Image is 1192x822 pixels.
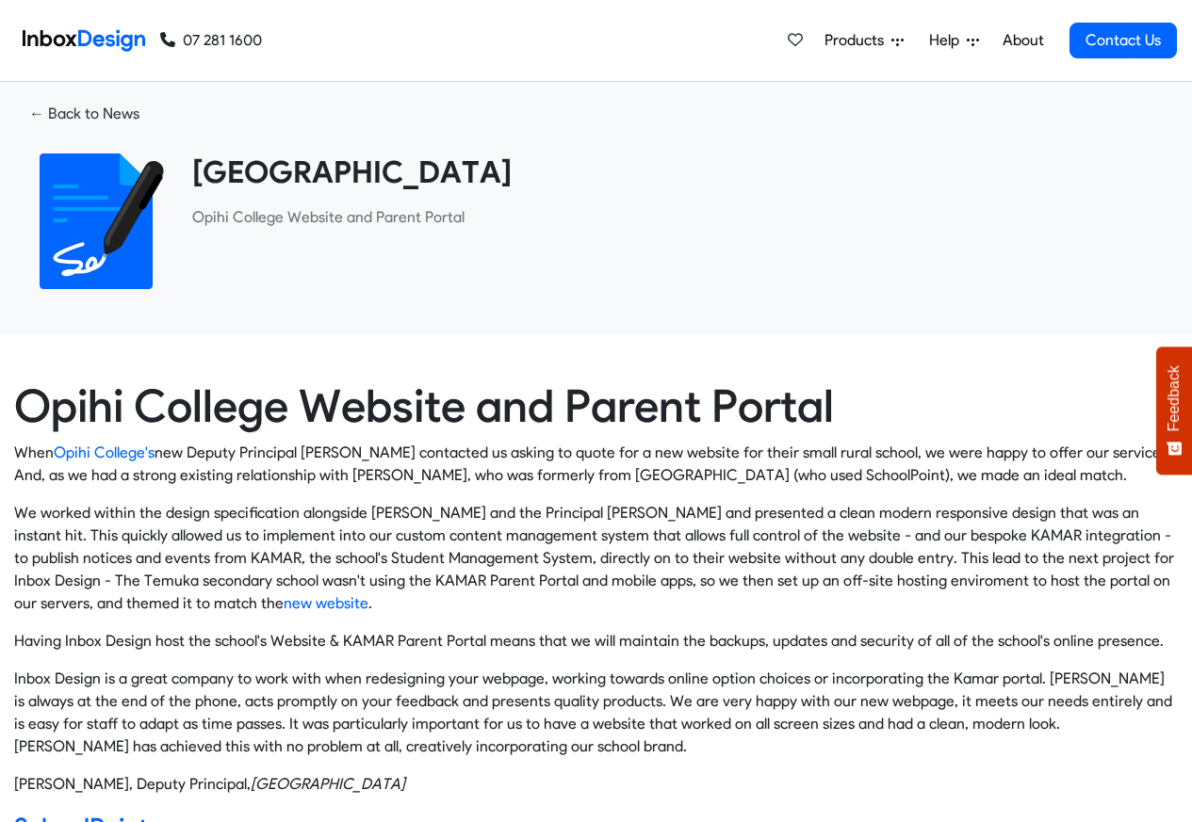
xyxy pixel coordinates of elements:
[922,22,987,59] a: Help
[1166,365,1183,431] span: Feedback
[1156,347,1192,475] button: Feedback - Show survey
[284,594,368,612] a: new website
[14,97,155,131] a: ← Back to News
[28,153,164,289] img: 2022_01_18_icon_signature.svg
[14,668,1178,758] p: Inbox Design is a great company to work with when redesigning your webpage, working towards onlin...
[54,443,155,461] a: Opihi College's
[929,29,967,52] span: Help
[14,773,1178,796] footer: [PERSON_NAME], Deputy Principal,
[14,379,1178,434] h1: Opihi College Website and Parent Portal
[160,29,262,52] a: 07 281 1600
[251,775,405,793] cite: Opihi College
[192,153,1164,191] heading: [GEOGRAPHIC_DATA]
[14,442,1178,487] p: When new Deputy Principal [PERSON_NAME] contacted us asking to quote for a new website for their ...
[817,22,911,59] a: Products
[14,630,1178,653] p: Having Inbox Design host the school's Website & KAMAR Parent Portal means that we will maintain t...
[1070,23,1177,58] a: Contact Us
[192,206,1164,229] p: ​Opihi College Website and Parent Portal
[825,29,891,52] span: Products
[14,502,1178,615] p: We worked within the design specification alongside [PERSON_NAME] and the Principal [PERSON_NAME]...
[997,22,1049,59] a: About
